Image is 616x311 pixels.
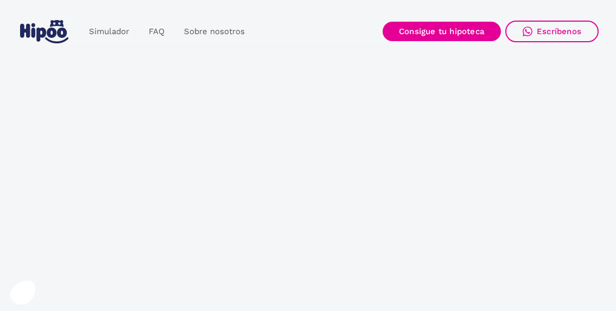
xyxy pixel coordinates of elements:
[139,21,174,42] a: FAQ
[174,21,255,42] a: Sobre nosotros
[79,21,139,42] a: Simulador
[537,27,581,36] div: Escríbenos
[383,22,501,41] a: Consigue tu hipoteca
[17,16,71,48] a: home
[505,21,599,42] a: Escríbenos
